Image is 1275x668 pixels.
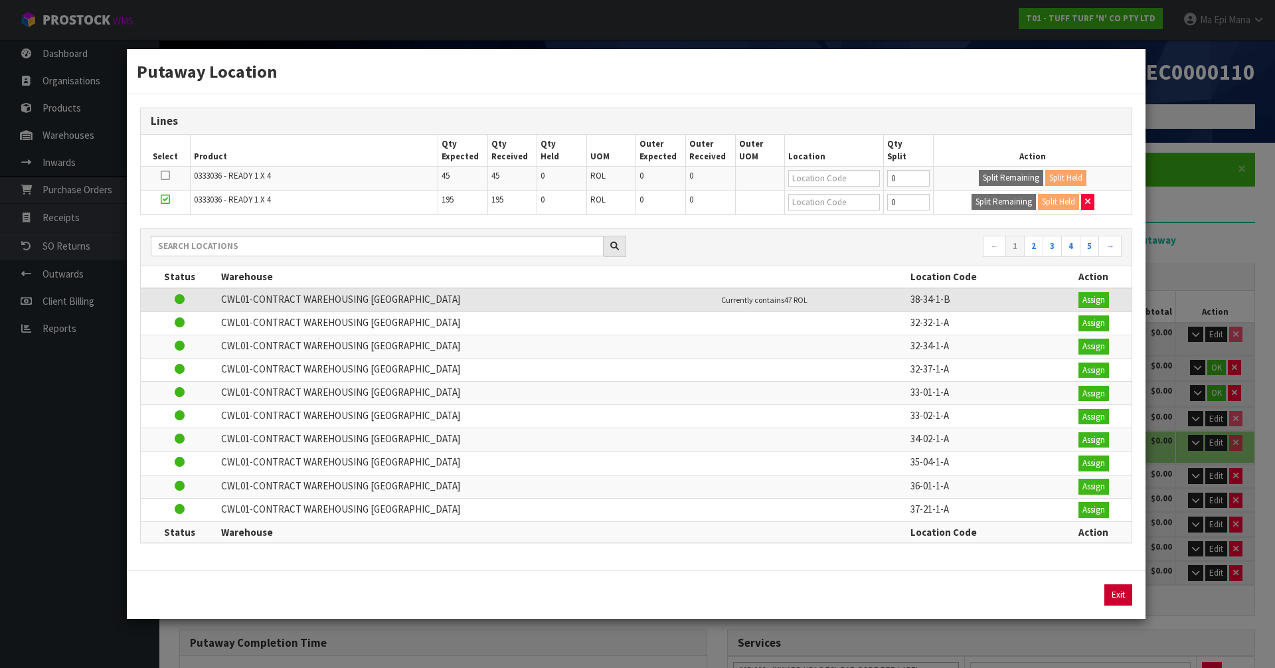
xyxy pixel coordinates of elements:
td: CWL01-CONTRACT WAREHOUSING [GEOGRAPHIC_DATA] [218,311,718,335]
th: Qty Split [884,135,934,166]
td: 34-02-1-A [907,428,1056,452]
td: CWL01-CONTRACT WAREHOUSING [GEOGRAPHIC_DATA] [218,358,718,381]
td: 32-37-1-A [907,358,1056,381]
td: 38-34-1-B [907,288,1056,312]
input: Location Code [788,170,880,187]
a: 1 [1005,236,1025,257]
span: 0 [689,170,693,181]
button: Assign [1078,292,1109,308]
button: Assign [1078,502,1109,518]
td: 36-01-1-A [907,475,1056,498]
th: Action [1056,266,1132,288]
th: Status [141,521,218,543]
td: CWL01-CONTRACT WAREHOUSING [GEOGRAPHIC_DATA] [218,498,718,521]
span: 0 [639,170,643,181]
th: Warehouse [218,266,718,288]
button: Split Held [1045,170,1086,186]
td: 32-32-1-A [907,311,1056,335]
td: 37-21-1-A [907,498,1056,521]
button: Exit [1104,584,1132,606]
button: Assign [1078,386,1109,402]
th: Outer Expected [636,135,686,166]
th: Action [934,135,1132,166]
td: CWL01-CONTRACT WAREHOUSING [GEOGRAPHIC_DATA] [218,452,718,475]
th: Outer Received [686,135,736,166]
th: Action [1056,521,1132,543]
button: Split Remaining [979,170,1043,186]
th: Qty Received [487,135,537,166]
th: Location Code [907,521,1056,543]
th: Location Code [907,266,1056,288]
th: Status [141,266,218,288]
td: CWL01-CONTRACT WAREHOUSING [GEOGRAPHIC_DATA] [218,288,718,312]
button: Assign [1078,409,1109,425]
input: Qty Putaway [887,170,930,187]
button: Assign [1078,456,1109,471]
td: 33-02-1-A [907,405,1056,428]
th: Qty Held [537,135,587,166]
span: 0 [541,194,545,205]
a: 2 [1024,236,1043,257]
span: 45 [442,170,450,181]
a: 3 [1043,236,1062,257]
td: CWL01-CONTRACT WAREHOUSING [GEOGRAPHIC_DATA] [218,405,718,428]
th: Location [785,135,884,166]
td: 32-34-1-A [907,335,1056,358]
input: Qty Putaway [887,194,930,210]
td: CWL01-CONTRACT WAREHOUSING [GEOGRAPHIC_DATA] [218,335,718,358]
a: ← [983,236,1006,257]
button: Assign [1078,315,1109,331]
a: → [1098,236,1122,257]
th: Qty Expected [438,135,488,166]
td: 33-01-1-A [907,382,1056,405]
span: ROL [590,194,606,205]
nav: Page navigation [646,236,1122,259]
h3: Lines [151,115,1122,127]
small: Currently contains [721,295,807,305]
button: Assign [1078,363,1109,378]
td: CWL01-CONTRACT WAREHOUSING [GEOGRAPHIC_DATA] [218,382,718,405]
td: CWL01-CONTRACT WAREHOUSING [GEOGRAPHIC_DATA] [218,428,718,452]
button: Assign [1078,479,1109,495]
th: Warehouse [218,521,718,543]
h3: Putaway Location [137,59,1136,84]
span: 195 [442,194,454,205]
th: Outer UOM [735,135,785,166]
span: 0 [689,194,693,205]
td: CWL01-CONTRACT WAREHOUSING [GEOGRAPHIC_DATA] [218,475,718,498]
a: 4 [1061,236,1080,257]
th: Select [141,135,191,166]
span: 0333036 - READY 1 X 4 [194,194,271,205]
a: 5 [1080,236,1099,257]
span: ROL [590,170,606,181]
span: 47 ROL [784,295,807,305]
th: UOM [586,135,636,166]
input: Location Code [788,194,880,210]
input: Search locations [151,236,604,256]
td: 35-04-1-A [907,452,1056,475]
button: Split Remaining [972,194,1036,210]
button: Assign [1078,432,1109,448]
th: Product [191,135,438,166]
button: Assign [1078,339,1109,355]
button: Split Held [1038,194,1079,210]
span: 195 [491,194,503,205]
span: 0 [639,194,643,205]
span: 0333036 - READY 1 X 4 [194,170,271,181]
span: 0 [541,170,545,181]
span: 45 [491,170,499,181]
